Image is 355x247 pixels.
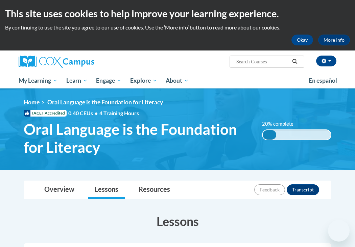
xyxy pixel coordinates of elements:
a: Cox Campus [19,56,118,68]
div: Main menu [14,73,341,88]
span: About [166,77,189,85]
a: En español [304,74,341,88]
span: Oral Language is the Foundation for Literacy [47,99,163,106]
a: Home [24,99,40,106]
span: Engage [96,77,121,85]
a: More Info [318,35,350,45]
button: Account Settings [316,56,336,66]
input: Search Courses [236,58,290,66]
span: My Learning [19,77,57,85]
a: About [162,73,193,88]
a: My Learning [14,73,62,88]
h2: This site uses cookies to help improve your learning experience. [5,7,350,20]
button: Search [290,58,300,66]
a: Explore [126,73,162,88]
button: Feedback [254,184,285,195]
button: Okay [291,35,313,45]
button: Transcript [287,184,319,195]
span: IACET Accredited [24,110,67,117]
span: • [95,110,98,116]
div: 20% complete [263,130,276,140]
a: Resources [132,181,177,199]
h3: Lessons [24,213,331,230]
p: By continuing to use the site you agree to our use of cookies. Use the ‘More info’ button to read... [5,24,350,31]
a: Engage [92,73,126,88]
label: 20% complete [262,120,301,128]
iframe: Button to launch messaging window [328,220,350,242]
span: Learn [66,77,88,85]
span: 4 Training Hours [99,110,139,116]
a: Overview [38,181,81,199]
span: Oral Language is the Foundation for Literacy [24,120,252,156]
a: Learn [62,73,92,88]
img: Cox Campus [19,56,94,68]
span: En español [309,77,337,84]
span: Explore [130,77,157,85]
a: Lessons [88,181,125,199]
span: 0.40 CEUs [68,109,99,117]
